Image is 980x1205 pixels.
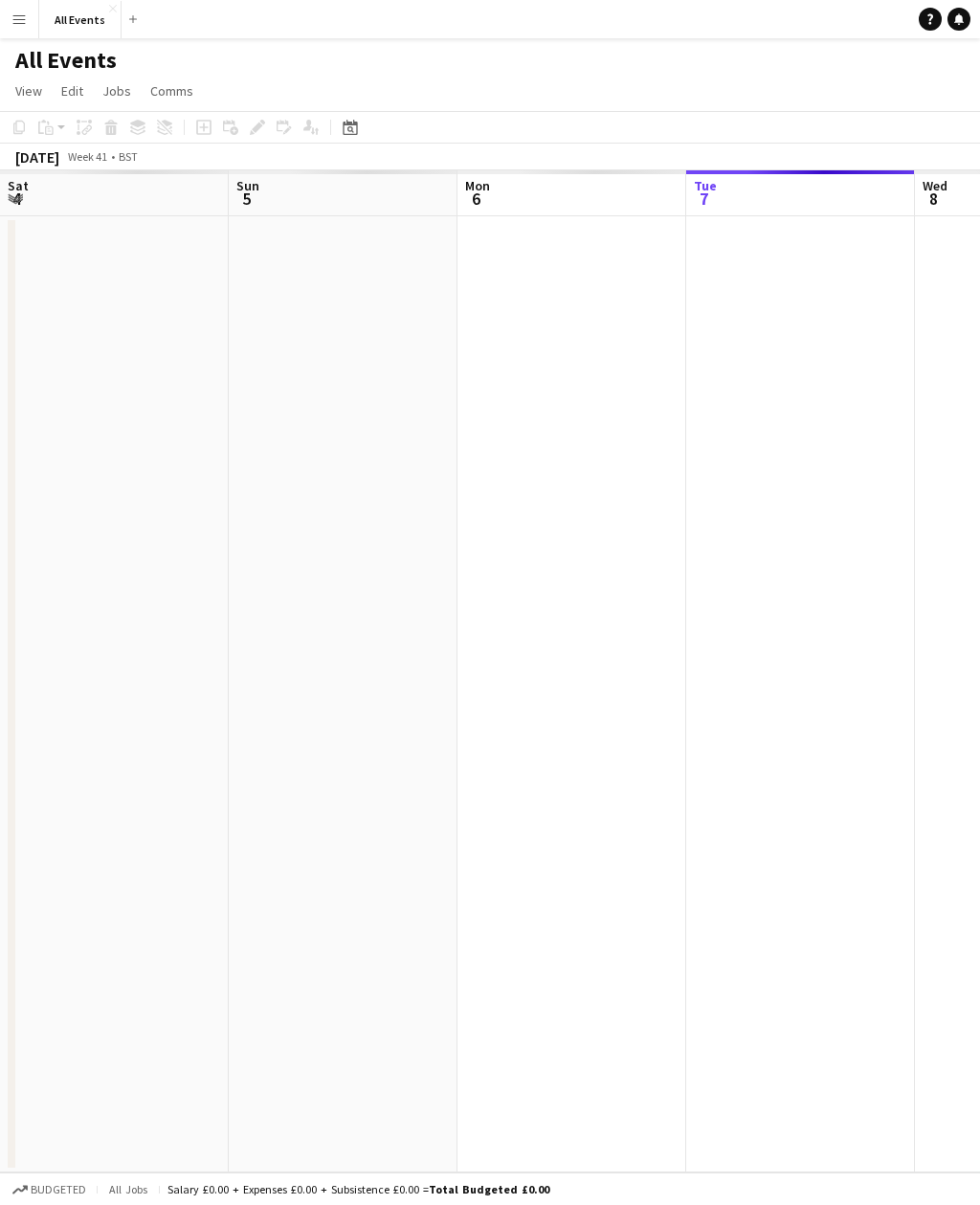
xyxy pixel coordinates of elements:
span: Jobs [102,82,131,100]
span: All jobs [105,1182,151,1196]
span: Mon [465,177,490,194]
span: View [15,82,42,100]
span: 6 [462,188,490,210]
span: Sat [8,177,29,194]
button: All Events [39,1,122,38]
a: Comms [143,78,201,103]
span: Sun [236,177,259,194]
span: Total Budgeted £0.00 [429,1182,549,1196]
div: BST [119,149,138,164]
span: 5 [234,188,259,210]
span: 8 [920,188,947,210]
span: Comms [150,82,193,100]
span: 4 [5,188,29,210]
div: [DATE] [15,147,59,167]
span: Edit [61,82,83,100]
div: Salary £0.00 + Expenses £0.00 + Subsistence £0.00 = [167,1182,549,1196]
span: 7 [691,188,717,210]
a: View [8,78,50,103]
span: Wed [923,177,947,194]
span: Week 41 [63,149,111,164]
h1: All Events [15,46,117,75]
a: Edit [54,78,91,103]
button: Budgeted [10,1179,89,1200]
a: Jobs [95,78,139,103]
span: Budgeted [31,1183,86,1196]
span: Tue [694,177,717,194]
